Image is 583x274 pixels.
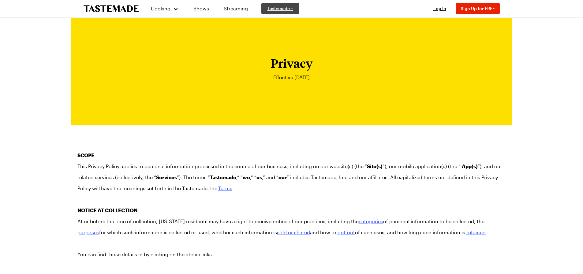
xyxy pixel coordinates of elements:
[278,174,287,180] strong: our
[218,185,232,191] a: Terms
[77,161,506,194] p: This Privacy Policy applies to personal information processed in the course of our business, incl...
[151,6,170,11] span: Cooking
[77,229,99,235] a: purposes
[77,207,137,213] strong: NOTICE AT COLLECTION
[210,174,236,180] strong: Tastemade
[428,6,452,12] button: Log In
[77,216,506,260] p: At or before the time of collection, [US_STATE] residents may have a right to receive notice of o...
[256,174,262,180] strong: us
[367,163,383,169] strong: Site(s)
[271,57,313,70] h1: Privacy
[273,74,310,81] p: Effective [DATE]
[466,229,486,235] a: retained
[456,3,500,14] button: Sign Up for FREE
[156,174,177,180] strong: Services
[261,3,299,14] a: Tastemade +
[462,163,478,169] strong: App(s)
[84,5,139,12] a: To Tastemade Home Page
[359,218,383,224] a: categories
[338,229,355,235] a: opt-out
[77,152,94,158] strong: SCOPE
[433,6,446,11] span: Log In
[277,229,310,235] a: sold or shared
[243,174,250,180] strong: we
[461,6,495,11] span: Sign Up for FREE
[151,1,179,16] button: Cooking
[267,6,293,12] span: Tastemade +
